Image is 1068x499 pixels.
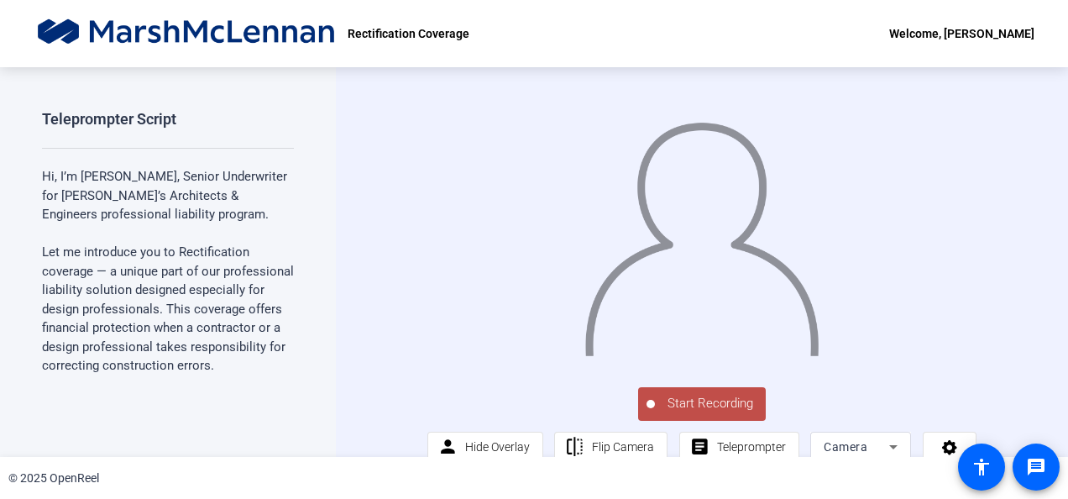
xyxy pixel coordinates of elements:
[465,440,530,454] span: Hide Overlay
[554,432,667,462] button: Flip Camera
[592,440,654,454] span: Flip Camera
[42,167,294,243] p: Hi, I’m [PERSON_NAME], Senior Underwriter for [PERSON_NAME]’s Architects & Engineers professional...
[348,24,469,44] p: Rectification Coverage
[679,432,799,462] button: Teleprompter
[1026,457,1046,477] mat-icon: message
[427,432,543,462] button: Hide Overlay
[34,17,339,50] img: OpenReel logo
[717,440,786,454] span: Teleprompter
[42,243,294,394] p: Let me introduce you to Rectification coverage — a unique part of our professional liability solu...
[42,109,176,129] div: Teleprompter Script
[824,440,867,454] span: Camera
[689,437,710,458] mat-icon: article
[655,394,766,413] span: Start Recording
[638,387,766,421] button: Start Recording
[584,108,821,355] img: overlay
[437,437,458,458] mat-icon: person
[8,470,99,487] div: © 2025 OpenReel
[971,457,992,477] mat-icon: accessibility
[564,437,585,458] mat-icon: flip
[889,24,1034,44] div: Welcome, [PERSON_NAME]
